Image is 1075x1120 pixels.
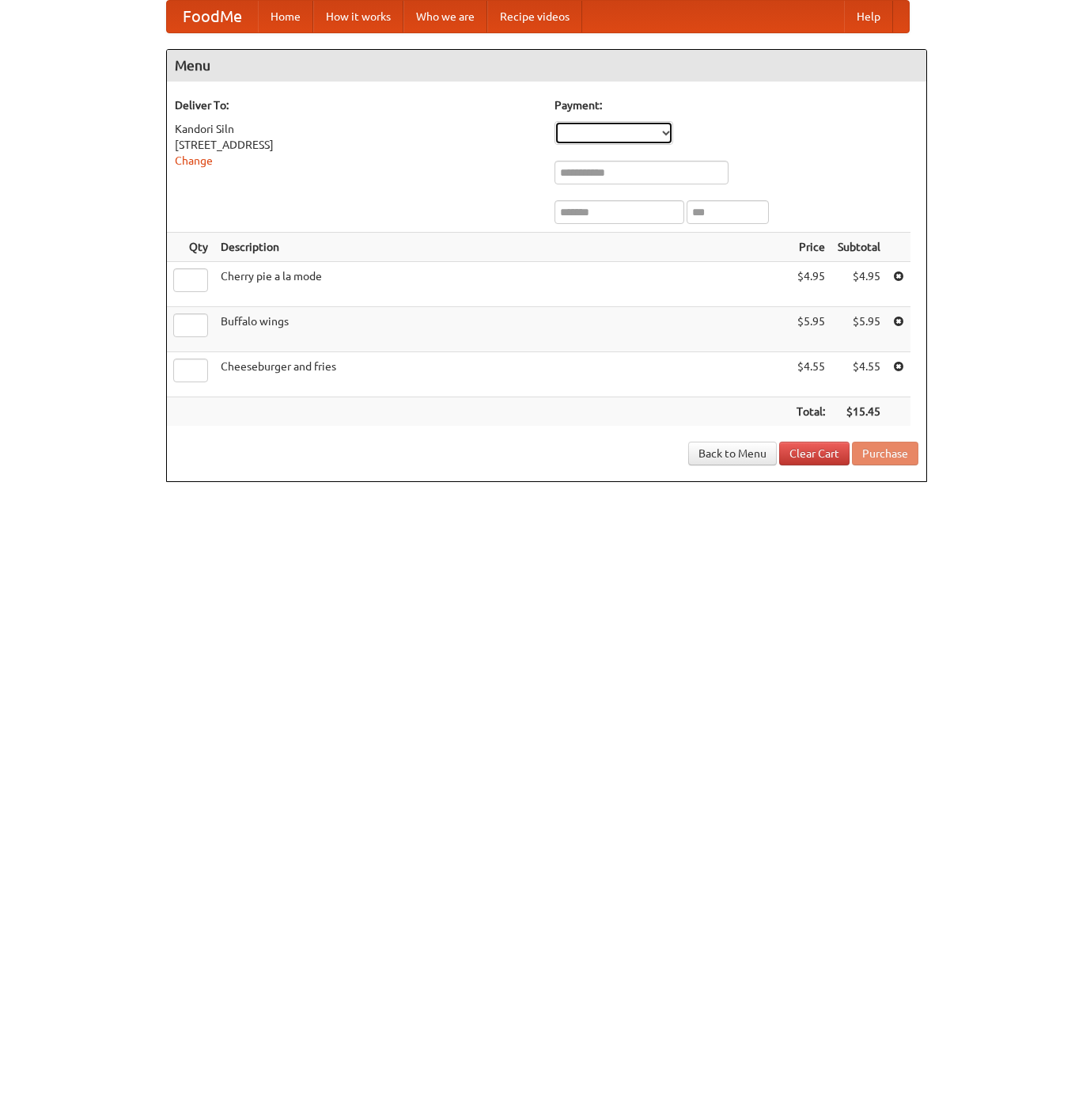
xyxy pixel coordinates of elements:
td: $5.95 [831,307,887,352]
a: How it works [313,1,403,32]
button: Purchase [852,442,918,465]
a: Home [258,1,313,32]
th: Total: [790,397,831,427]
a: Help [844,1,893,32]
td: Buffalo wings [214,307,790,352]
td: Cherry pie a la mode [214,262,790,307]
td: $4.55 [831,352,887,397]
a: Recipe videos [487,1,582,32]
th: Subtotal [831,233,887,262]
div: [STREET_ADDRESS] [175,137,539,153]
td: $4.95 [831,262,887,307]
div: Kandori Siln [175,121,539,137]
td: Cheeseburger and fries [214,352,790,397]
th: Qty [167,233,214,262]
td: $4.55 [790,352,831,397]
h5: Deliver To: [175,97,539,113]
a: FoodMe [167,1,258,32]
a: Back to Menu [688,442,777,465]
th: $15.45 [831,397,887,427]
h5: Payment: [555,97,918,113]
th: Price [790,233,831,262]
a: Clear Cart [779,442,850,465]
th: Description [214,233,790,262]
h4: Menu [167,50,926,82]
a: Change [175,154,213,167]
td: $4.95 [790,262,831,307]
td: $5.95 [790,307,831,352]
a: Who we are [403,1,487,32]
